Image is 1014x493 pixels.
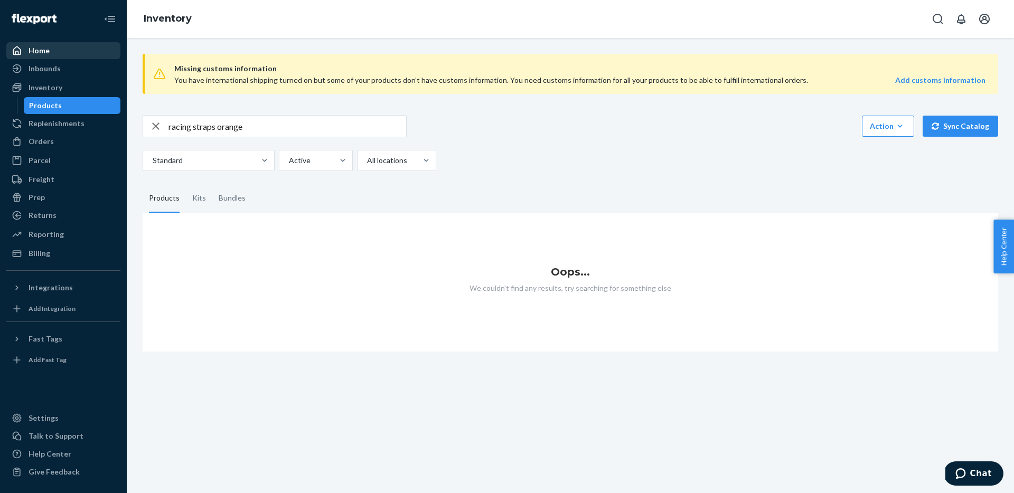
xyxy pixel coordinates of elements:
div: Help Center [29,449,71,459]
a: Orders [6,133,120,150]
a: Reporting [6,226,120,243]
button: Give Feedback [6,463,120,480]
div: Talk to Support [29,431,83,441]
a: Add Fast Tag [6,352,120,368]
a: Inventory [144,13,192,24]
div: Parcel [29,155,51,166]
button: Integrations [6,279,120,296]
div: Inbounds [29,63,61,74]
div: Inventory [29,82,62,93]
div: Give Feedback [29,467,80,477]
input: All locations [366,155,367,166]
div: Returns [29,210,57,221]
button: Help Center [993,220,1014,273]
input: Standard [152,155,153,166]
a: Replenishments [6,115,120,132]
button: Action [862,116,914,137]
div: Integrations [29,282,73,293]
div: Billing [29,248,50,259]
div: Products [29,100,62,111]
a: Prep [6,189,120,206]
a: Returns [6,207,120,224]
div: Reporting [29,229,64,240]
h1: Oops... [143,266,998,278]
a: Freight [6,171,120,188]
p: We couldn't find any results, try searching for something else [143,283,998,293]
strong: Add customs information [895,75,985,84]
a: Settings [6,410,120,426]
a: Products [24,97,121,114]
div: Replenishments [29,118,84,129]
input: Search inventory by name or sku [168,116,406,137]
div: You have international shipping turned on but some of your products don’t have customs informatio... [174,75,823,86]
a: Add Integration [6,300,120,317]
div: Settings [29,413,59,423]
div: Prep [29,192,45,203]
div: Home [29,45,50,56]
iframe: Opens a widget where you can chat to one of our agents [945,461,1003,488]
div: Freight [29,174,54,185]
a: Add customs information [895,75,985,86]
button: Sync Catalog [923,116,998,137]
div: Action [870,121,906,131]
a: Billing [6,245,120,262]
button: Fast Tags [6,330,120,347]
a: Help Center [6,445,120,462]
div: Products [149,184,180,213]
div: Kits [192,184,206,213]
div: Add Integration [29,304,76,313]
div: Add Fast Tag [29,355,67,364]
a: Home [6,42,120,59]
a: Inbounds [6,60,120,77]
div: Bundles [219,184,246,213]
img: Flexport logo [12,14,57,24]
ol: breadcrumbs [135,4,200,34]
input: Active [288,155,289,166]
button: Open Search Box [927,8,949,30]
button: Open account menu [974,8,995,30]
button: Close Navigation [99,8,120,30]
div: Orders [29,136,54,147]
a: Parcel [6,152,120,169]
button: Talk to Support [6,428,120,444]
a: Inventory [6,79,120,96]
div: Fast Tags [29,334,62,344]
span: Missing customs information [174,62,985,75]
button: Open notifications [951,8,972,30]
